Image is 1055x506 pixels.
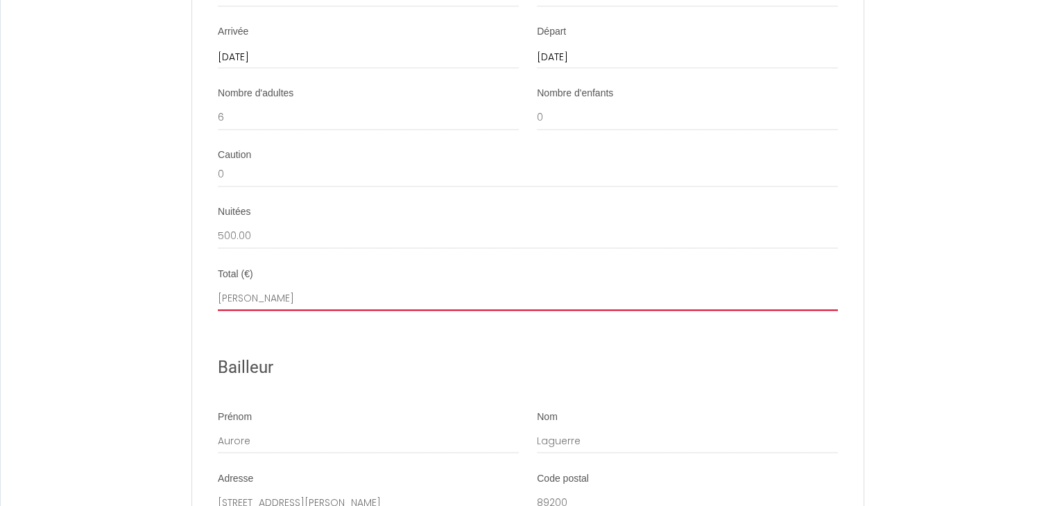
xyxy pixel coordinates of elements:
[218,25,248,39] label: Arrivée
[218,205,250,219] label: Nuitées
[218,410,252,424] label: Prénom
[218,354,838,381] h2: Bailleur
[537,87,613,101] label: Nombre d'enfants
[537,471,589,485] label: Code postal
[218,267,253,281] label: Total (€)
[218,148,838,162] div: Caution
[218,471,253,485] label: Adresse
[537,410,558,424] label: Nom
[218,87,293,101] label: Nombre d'adultes
[537,25,566,39] label: Départ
